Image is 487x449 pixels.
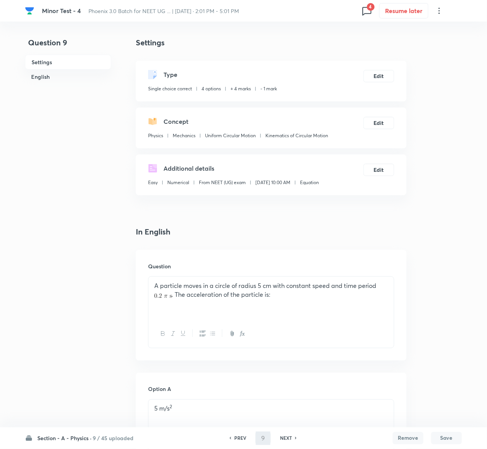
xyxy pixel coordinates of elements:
[379,3,429,18] button: Resume later
[154,294,172,298] img: 0.2 \ \pi \ \mathrm{s}
[148,179,158,186] p: Easy
[234,435,246,442] h6: PREV
[148,262,394,270] h6: Question
[260,85,277,92] p: - 1 mark
[136,226,407,238] h4: In English
[364,70,394,82] button: Edit
[431,432,462,444] button: Save
[167,179,189,186] p: Numerical
[25,70,111,84] h6: English
[364,117,394,129] button: Edit
[163,70,177,79] h5: Type
[37,434,92,442] h6: Section - A - Physics ·
[148,85,192,92] p: Single choice correct
[148,132,163,139] p: Physics
[148,385,394,393] h6: Option A
[300,179,319,186] p: Equation
[25,6,36,15] a: Company Logo
[88,7,239,15] span: Phoenix 3.0 Batch for NEET UG ... | [DATE] · 2:01 PM - 5:01 PM
[280,435,292,442] h6: NEXT
[364,164,394,176] button: Edit
[148,164,157,173] img: questionDetails.svg
[265,132,328,139] p: Kinematics of Circular Motion
[173,132,195,139] p: Mechanics
[136,37,407,48] h4: Settings
[25,6,34,15] img: Company Logo
[170,404,172,410] sup: 2
[367,3,375,11] span: 4
[393,432,424,444] button: Remove
[42,7,81,15] span: Minor Test - 4
[199,179,246,186] p: From NEET (UG) exam
[163,117,188,126] h5: Concept
[148,70,157,79] img: questionType.svg
[154,404,388,413] p: 5 m/s
[230,85,251,92] p: + 4 marks
[205,132,256,139] p: Uniform Circular Motion
[202,85,221,92] p: 4 options
[25,37,111,55] h4: Question 9
[154,281,388,299] p: A particle moves in a circle of radius 5 cm with constant speed and time period . The acceleratio...
[163,164,214,173] h5: Additional details
[93,434,133,442] h6: 9 / 45 uploaded
[255,179,290,186] p: [DATE] 10:00 AM
[148,117,157,126] img: questionConcept.svg
[25,55,111,70] h6: Settings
